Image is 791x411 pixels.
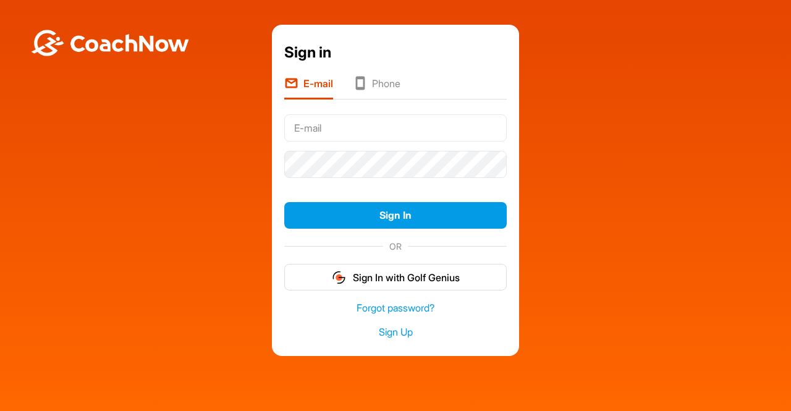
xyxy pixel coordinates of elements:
[353,76,400,100] li: Phone
[284,114,507,142] input: E-mail
[284,301,507,315] a: Forgot password?
[383,240,408,253] span: OR
[284,202,507,229] button: Sign In
[284,325,507,339] a: Sign Up
[284,264,507,290] button: Sign In with Golf Genius
[30,30,190,56] img: BwLJSsUCoWCh5upNqxVrqldRgqLPVwmV24tXu5FoVAoFEpwwqQ3VIfuoInZCoVCoTD4vwADAC3ZFMkVEQFDAAAAAElFTkSuQmCC
[331,270,347,285] img: gg_logo
[284,76,333,100] li: E-mail
[284,41,507,64] div: Sign in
